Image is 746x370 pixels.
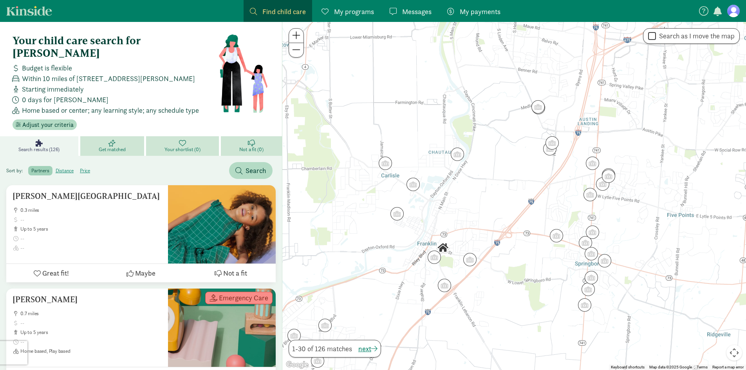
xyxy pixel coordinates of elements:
[596,177,609,191] div: Click to see details
[287,329,301,342] div: Click to see details
[223,268,247,278] span: Not a fit
[284,360,310,370] img: Google
[20,207,162,213] span: 0.3 miles
[546,136,559,150] div: Click to see details
[438,279,451,292] div: Click to see details
[602,170,615,183] div: Click to see details
[6,6,52,16] a: Kinside
[602,168,615,182] div: Click to see details
[390,207,404,220] div: Click to see details
[586,226,599,239] div: Click to see details
[358,343,378,354] button: next
[585,247,598,260] div: Click to see details
[135,268,155,278] span: Maybe
[28,166,52,175] label: partners
[436,241,450,254] div: Click to see details
[22,73,195,84] span: Within 10 miles of [STREET_ADDRESS][PERSON_NAME]
[20,348,162,354] span: Home based, Play based
[219,294,268,301] span: Emergency Care
[221,136,282,156] a: Not a fit (0)
[99,146,126,153] span: Get matched
[52,166,77,175] label: distance
[6,167,27,174] span: Sort by:
[451,148,464,161] div: Click to see details
[460,6,500,17] span: My payments
[77,166,93,175] label: price
[292,343,352,354] span: 1-30 of 126 matches
[712,365,744,369] a: Report a map error
[42,268,69,278] span: Great fit!
[22,105,199,116] span: Home based or center; any learning style; any schedule type
[13,119,77,130] button: Adjust your criteria
[334,6,374,17] span: My programs
[578,298,591,312] div: Click to see details
[311,354,324,368] div: Click to see details
[262,6,306,17] span: Find child care
[318,319,332,332] div: Click to see details
[406,178,420,191] div: Click to see details
[656,31,735,41] label: Search as I move the map
[379,157,392,170] div: Click to see details
[146,136,221,156] a: Your shortlist (0)
[13,34,218,60] h4: Your child care search for [PERSON_NAME]
[6,264,96,282] button: Great fit!
[96,264,186,282] button: Maybe
[586,157,599,170] div: Click to see details
[13,191,162,201] h5: [PERSON_NAME][GEOGRAPHIC_DATA]
[726,345,742,361] button: Map camera controls
[463,253,477,266] div: Click to see details
[611,365,645,370] button: Keyboard shortcuts
[18,146,60,153] span: Search results (126)
[229,162,273,179] button: Search
[697,365,708,369] a: Terms (opens in new tab)
[239,146,263,153] span: Not a fit (0)
[186,264,276,282] button: Not a fit
[428,251,441,264] div: Click to see details
[579,236,592,249] div: Click to see details
[22,120,74,130] span: Adjust your criteria
[598,254,611,267] div: Click to see details
[13,295,162,304] h5: [PERSON_NAME]
[22,63,72,73] span: Budget is flexible
[585,271,598,284] div: Click to see details
[532,101,545,114] div: Click to see details
[531,100,545,114] div: Click to see details
[649,365,692,369] span: Map data ©2025 Google
[20,310,162,317] span: 0.7 miles
[80,136,146,156] a: Get matched
[246,165,266,176] span: Search
[583,188,597,201] div: Click to see details
[582,283,595,296] div: Click to see details
[550,229,563,242] div: Click to see details
[22,84,84,94] span: Starting immediately
[20,329,162,336] span: up to 5 years
[20,226,162,232] span: up to 5 years
[284,360,310,370] a: Open this area in Google Maps (opens a new window)
[543,142,556,155] div: Click to see details
[22,94,108,105] span: 0 days for [PERSON_NAME]
[402,6,432,17] span: Messages
[164,146,200,153] span: Your shortlist (0)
